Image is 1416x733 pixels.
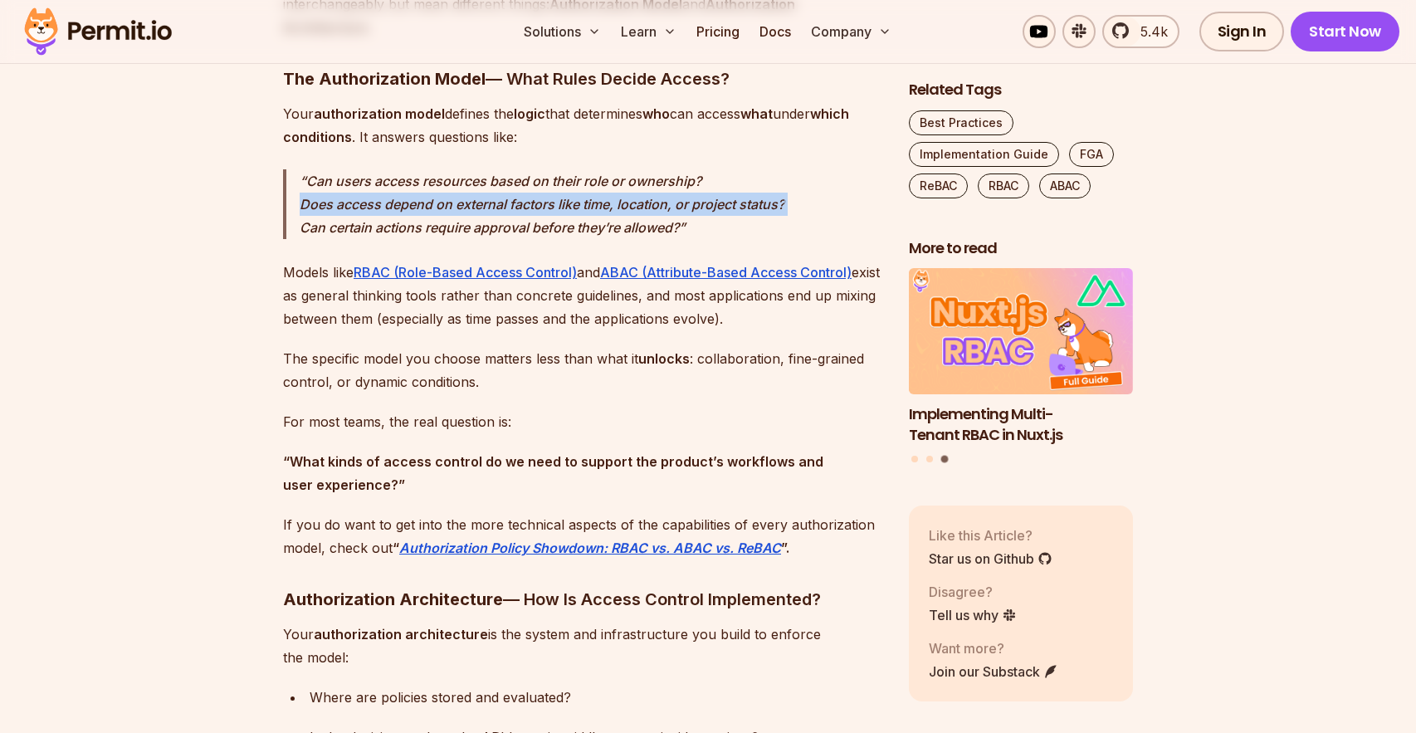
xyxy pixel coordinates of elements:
[283,129,352,145] strong: conditions
[909,173,968,198] a: ReBAC
[940,456,948,463] button: Go to slide 3
[310,686,882,709] div: Where are policies stored and evaluated?
[753,15,798,48] a: Docs
[909,269,1133,395] img: Implementing Multi-Tenant RBAC in Nuxt.js
[781,540,789,556] strong: ”.
[1069,142,1114,167] a: FGA
[314,105,445,122] strong: authorization model
[1199,12,1285,51] a: Sign In
[909,238,1133,259] h2: More to read
[393,540,399,556] strong: “
[283,453,823,493] strong: “What kinds of access control do we need to support the product’s workflows and user experience?”
[614,15,683,48] button: Learn
[354,264,577,281] a: RBAC (Role-Based Access Control)
[300,173,784,236] em: Can users access resources based on their role or ownership? Does access depend on external facto...
[929,549,1052,569] a: Star us on Github
[283,589,503,609] strong: Authorization Architecture
[909,269,1133,446] a: Implementing Multi-Tenant RBAC in Nuxt.jsImplementing Multi-Tenant RBAC in Nuxt.js
[929,582,1017,602] p: Disagree?
[283,69,486,89] strong: The Authorization Model
[17,3,179,60] img: Permit logo
[1039,173,1091,198] a: ABAC
[283,586,882,613] h3: — How Is Access Control Implemented?
[909,269,1133,446] li: 3 of 3
[978,173,1029,198] a: RBAC
[283,347,882,393] p: The specific model you choose matters less than what it : collaboration, fine-grained control, or...
[514,105,545,122] strong: logic
[283,623,882,669] p: Your is the system and infrastructure you build to enforce the model:
[638,350,690,367] strong: unlocks
[929,662,1058,682] a: Join our Substack
[929,605,1017,625] a: Tell us why
[909,404,1133,446] h3: Implementing Multi-Tenant RBAC in Nuxt.js
[283,513,882,560] p: If you do want to get into the more technical aspects of the capabilities of every authorization ...
[909,142,1059,167] a: Implementation Guide
[909,80,1133,100] h2: Related Tags
[314,626,488,643] strong: authorization architecture
[740,105,773,122] strong: what
[642,105,670,122] strong: who
[810,105,849,122] strong: which
[929,638,1058,658] p: Want more?
[283,261,882,330] p: Models like and exist as general thinking tools rather than concrete guidelines, and most applica...
[911,457,918,463] button: Go to slide 1
[1102,15,1179,48] a: 5.4k
[1130,22,1168,42] span: 5.4k
[926,457,933,463] button: Go to slide 2
[517,15,608,48] button: Solutions
[600,264,852,281] a: ABAC (Attribute-Based Access Control)
[929,525,1052,545] p: Like this Article?
[283,66,882,92] h3: — What Rules Decide Access?
[283,102,882,149] p: Your defines the that determines can access under . It answers questions like:
[909,269,1133,466] div: Posts
[1291,12,1399,51] a: Start Now
[283,410,882,433] p: For most teams, the real question is:
[399,540,781,556] a: Authorization Policy Showdown: RBAC vs. ABAC vs. ReBAC
[909,110,1013,135] a: Best Practices
[690,15,746,48] a: Pricing
[804,15,898,48] button: Company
